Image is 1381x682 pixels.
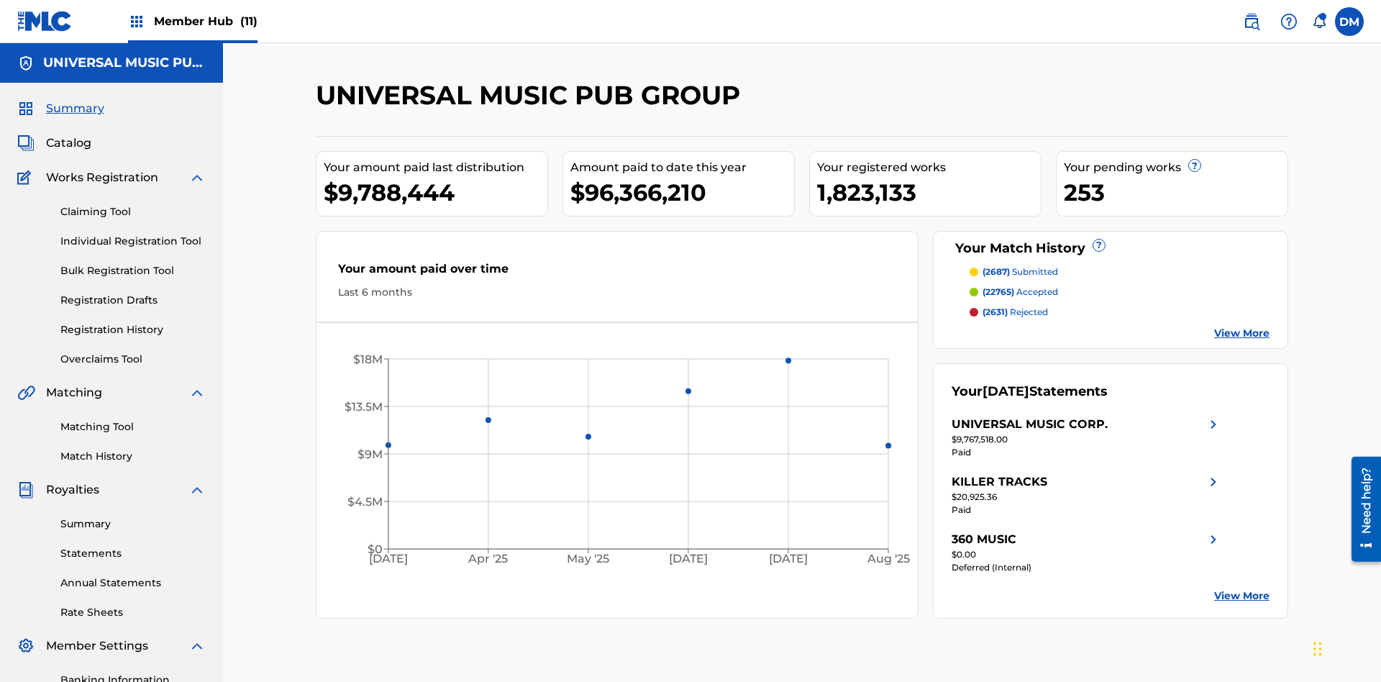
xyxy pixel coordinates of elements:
[60,352,206,367] a: Overclaims Tool
[17,135,91,152] a: CatalogCatalog
[324,176,547,209] div: $9,788,444
[1205,531,1222,548] img: right chevron icon
[983,306,1048,319] p: rejected
[952,473,1047,491] div: KILLER TRACKS
[1093,240,1105,251] span: ?
[952,504,1222,517] div: Paid
[60,605,206,620] a: Rate Sheets
[154,13,257,29] span: Member Hub
[17,100,104,117] a: SummarySummary
[60,293,206,308] a: Registration Drafts
[60,517,206,532] a: Summary
[1214,588,1270,604] a: View More
[1335,7,1364,36] div: User Menu
[952,561,1222,574] div: Deferred (Internal)
[983,383,1029,399] span: [DATE]
[60,576,206,591] a: Annual Statements
[770,553,808,566] tspan: [DATE]
[983,286,1058,299] p: accepted
[952,531,1016,548] div: 360 MUSIC
[338,285,896,300] div: Last 6 months
[347,495,383,509] tspan: $4.5M
[970,265,1270,278] a: (2687) submitted
[188,169,206,186] img: expand
[60,449,206,464] a: Match History
[983,266,1010,277] span: (2687)
[357,447,383,461] tspan: $9M
[128,13,145,30] img: Top Rightsholders
[952,491,1222,504] div: $20,925.36
[952,239,1270,258] div: Your Match History
[1205,416,1222,433] img: right chevron icon
[345,400,383,414] tspan: $13.5M
[17,169,36,186] img: Works Registration
[1312,14,1326,29] div: Notifications
[43,55,206,71] h5: UNIVERSAL MUSIC PUB GROUP
[952,416,1222,459] a: UNIVERSAL MUSIC CORP.right chevron icon$9,767,518.00Paid
[817,159,1041,176] div: Your registered works
[353,353,383,366] tspan: $18M
[1214,326,1270,341] a: View More
[983,306,1008,317] span: (2631)
[1280,13,1298,30] img: help
[952,416,1108,433] div: UNIVERSAL MUSIC CORP.
[46,384,102,401] span: Matching
[369,553,408,566] tspan: [DATE]
[60,546,206,561] a: Statements
[1243,13,1260,30] img: search
[324,159,547,176] div: Your amount paid last distribution
[17,384,35,401] img: Matching
[983,286,1014,297] span: (22765)
[17,11,73,32] img: MLC Logo
[952,382,1108,401] div: Your Statements
[1275,7,1303,36] div: Help
[338,260,896,285] div: Your amount paid over time
[17,637,35,655] img: Member Settings
[188,637,206,655] img: expand
[970,286,1270,299] a: (22765) accepted
[670,553,708,566] tspan: [DATE]
[17,135,35,152] img: Catalog
[970,306,1270,319] a: (2631) rejected
[1313,627,1322,670] div: Drag
[46,637,148,655] span: Member Settings
[952,433,1222,446] div: $9,767,518.00
[1064,159,1287,176] div: Your pending works
[1341,451,1381,569] iframe: Resource Center
[316,79,747,112] h2: UNIVERSAL MUSIC PUB GROUP
[368,542,383,556] tspan: $0
[17,481,35,499] img: Royalties
[952,531,1222,574] a: 360 MUSICright chevron icon$0.00Deferred (Internal)
[817,176,1041,209] div: 1,823,133
[570,176,794,209] div: $96,366,210
[952,548,1222,561] div: $0.00
[46,100,104,117] span: Summary
[568,553,610,566] tspan: May '25
[46,481,99,499] span: Royalties
[60,263,206,278] a: Bulk Registration Tool
[867,553,910,566] tspan: Aug '25
[952,446,1222,459] div: Paid
[952,473,1222,517] a: KILLER TRACKSright chevron icon$20,925.36Paid
[60,419,206,435] a: Matching Tool
[1064,176,1287,209] div: 253
[46,135,91,152] span: Catalog
[17,55,35,72] img: Accounts
[46,169,158,186] span: Works Registration
[17,100,35,117] img: Summary
[60,234,206,249] a: Individual Registration Tool
[188,481,206,499] img: expand
[570,159,794,176] div: Amount paid to date this year
[1237,7,1266,36] a: Public Search
[188,384,206,401] img: expand
[240,14,257,28] span: (11)
[1205,473,1222,491] img: right chevron icon
[1309,613,1381,682] iframe: Chat Widget
[60,322,206,337] a: Registration History
[983,265,1058,278] p: submitted
[1189,160,1200,171] span: ?
[60,204,206,219] a: Claiming Tool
